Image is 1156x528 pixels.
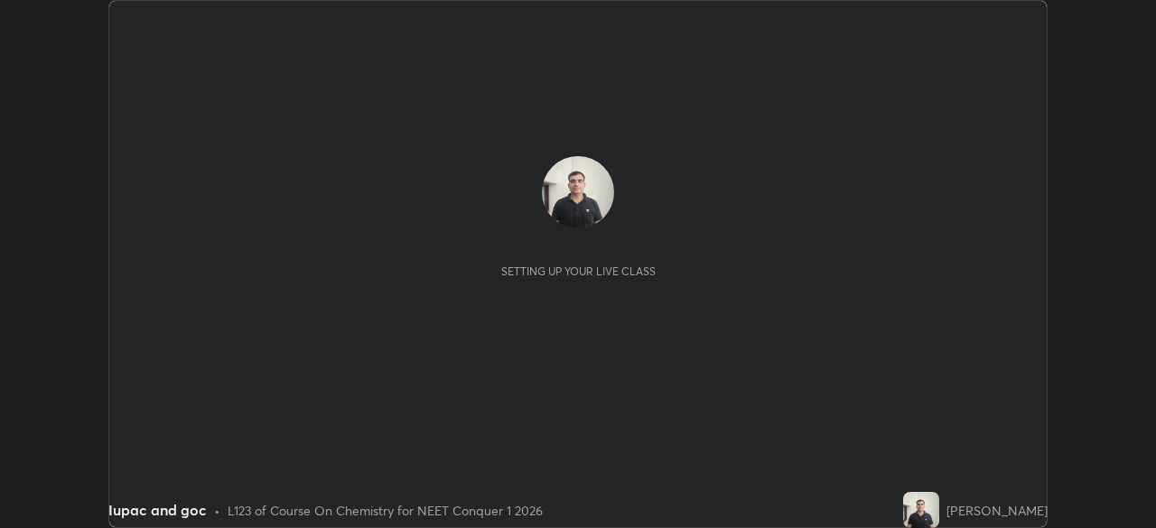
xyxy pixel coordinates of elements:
[501,264,656,278] div: Setting up your live class
[903,492,939,528] img: e605a3dd99d141f69910996e3fdb51d1.jpg
[946,501,1048,520] div: [PERSON_NAME]
[214,501,220,520] div: •
[108,499,207,521] div: Iupac and goc
[228,501,543,520] div: L123 of Course On Chemistry for NEET Conquer 1 2026
[542,156,614,228] img: e605a3dd99d141f69910996e3fdb51d1.jpg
